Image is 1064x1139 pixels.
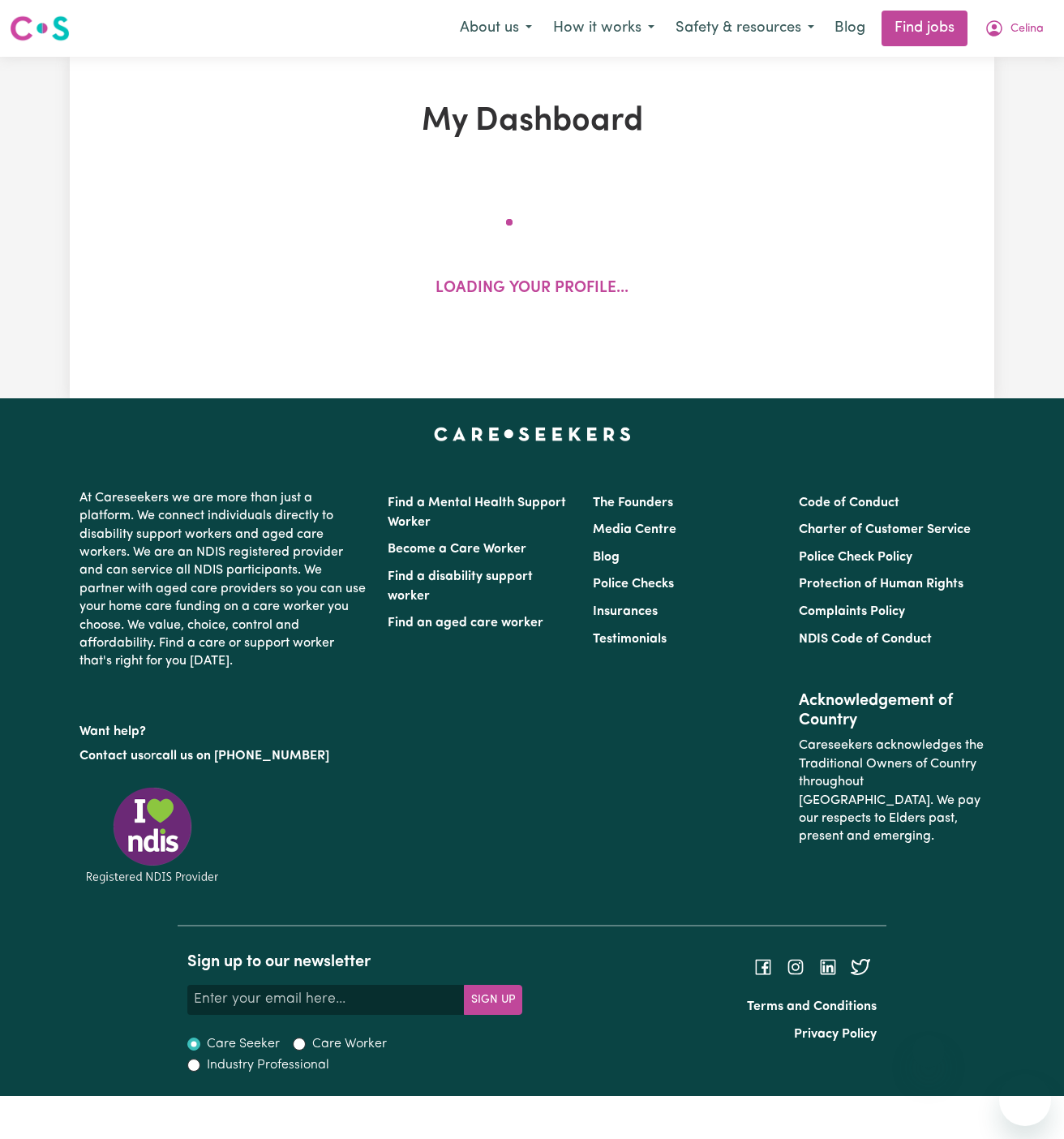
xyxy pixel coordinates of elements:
label: Industry Professional [207,1055,329,1075]
a: Complaints Policy [799,605,905,618]
a: call us on [PHONE_NUMBER] [156,750,329,763]
a: Careseekers logo [10,10,70,47]
a: Testimonials [593,633,667,646]
a: Terms and Conditions [747,1000,877,1013]
a: Follow Careseekers on Twitter [851,960,870,973]
h2: Sign up to our newsletter [187,952,522,972]
a: The Founders [593,496,673,509]
a: Insurances [593,605,658,618]
a: Privacy Policy [794,1028,877,1041]
h1: My Dashboard [234,102,830,141]
a: Media Centre [593,523,676,536]
p: Want help? [79,716,368,741]
a: Protection of Human Rights [799,578,963,591]
a: Follow Careseekers on Facebook [753,960,773,973]
img: Careseekers logo [10,14,70,43]
a: Blog [593,551,620,564]
a: Find jobs [882,11,967,46]
span: Celina [1010,20,1044,38]
button: About us [449,11,543,45]
a: Find a Mental Health Support Worker [388,496,566,529]
a: Police Check Policy [799,551,912,564]
label: Care Seeker [207,1034,280,1054]
h2: Acknowledgement of Country [799,691,985,730]
button: How it works [543,11,665,45]
a: Careseekers home page [434,428,631,441]
button: My Account [974,11,1054,45]
a: Find a disability support worker [388,570,533,603]
a: Become a Care Worker [388,543,526,556]
p: or [79,741,368,772]
p: Loading your profile... [435,277,629,301]
button: Subscribe [464,985,522,1014]
a: Follow Careseekers on Instagram [786,960,805,973]
a: Contact us [79,750,144,763]
a: Follow Careseekers on LinkedIn [818,960,838,973]
button: Safety & resources [665,11,825,45]
label: Care Worker [312,1034,387,1054]
a: Police Checks [593,578,674,591]
iframe: Button to launch messaging window [999,1074,1051,1126]
img: Registered NDIS provider [79,784,225,886]
a: Code of Conduct [799,496,899,509]
input: Enter your email here... [187,985,465,1014]
p: At Careseekers we are more than just a platform. We connect individuals directly to disability su... [79,483,368,677]
a: Charter of Customer Service [799,523,971,536]
iframe: Close message [912,1035,945,1068]
p: Careseekers acknowledges the Traditional Owners of Country throughout [GEOGRAPHIC_DATA]. We pay o... [799,730,985,852]
a: Blog [825,11,875,46]
a: NDIS Code of Conduct [799,633,932,646]
a: Find an aged care worker [388,617,543,630]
